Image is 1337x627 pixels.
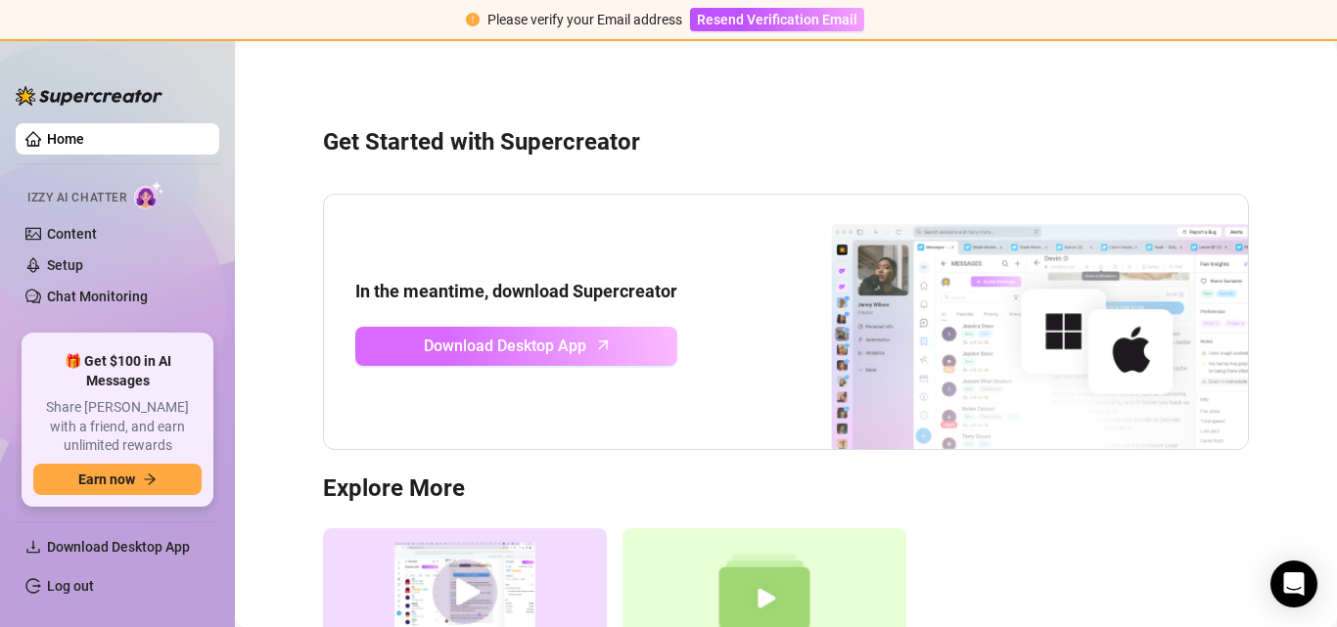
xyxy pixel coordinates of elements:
a: Home [47,131,84,147]
strong: In the meantime, download Supercreator [355,281,677,301]
span: Earn now [78,471,135,487]
span: Download Desktop App [47,539,190,555]
div: Please verify your Email address [487,9,682,30]
h3: Get Started with Supercreator [323,127,1249,158]
button: Earn nowarrow-right [33,464,202,495]
span: exclamation-circle [466,13,480,26]
button: Resend Verification Email [690,8,864,31]
span: Resend Verification Email [697,12,857,27]
h3: Explore More [323,473,1249,505]
img: download app [759,195,1248,449]
a: Log out [47,578,94,594]
img: logo-BBDzfeDw.svg [16,86,162,106]
div: Open Intercom Messenger [1270,560,1317,607]
img: AI Chatter [134,181,164,209]
a: Chat Monitoring [47,289,148,304]
span: Download Desktop App [424,334,586,358]
span: arrow-up [592,334,615,356]
span: arrow-right [143,472,157,486]
a: Content [47,226,97,242]
a: Setup [47,257,83,273]
span: 🎁 Get $100 in AI Messages [33,352,202,390]
span: Share [PERSON_NAME] with a friend, and earn unlimited rewards [33,398,202,456]
span: Izzy AI Chatter [27,189,126,207]
span: download [25,539,41,555]
a: Download Desktop Apparrow-up [355,327,677,366]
